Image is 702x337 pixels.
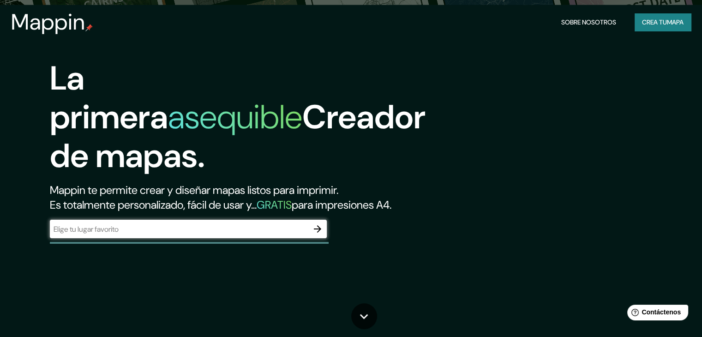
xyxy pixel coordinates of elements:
img: pin de mapeo [85,24,93,31]
button: Crea tumapa [635,13,691,31]
input: Elige tu lugar favorito [50,224,308,235]
button: Sobre nosotros [558,13,620,31]
font: GRATIS [257,198,292,212]
font: asequible [168,96,302,138]
font: mapa [667,18,684,26]
font: para impresiones A4. [292,198,391,212]
font: Es totalmente personalizado, fácil de usar y... [50,198,257,212]
iframe: Lanzador de widgets de ayuda [620,301,692,327]
font: Mappin [11,7,85,36]
font: Creador de mapas. [50,96,426,177]
font: Mappin te permite crear y diseñar mapas listos para imprimir. [50,183,338,197]
font: La primera [50,57,168,138]
font: Sobre nosotros [561,18,616,26]
font: Crea tu [642,18,667,26]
